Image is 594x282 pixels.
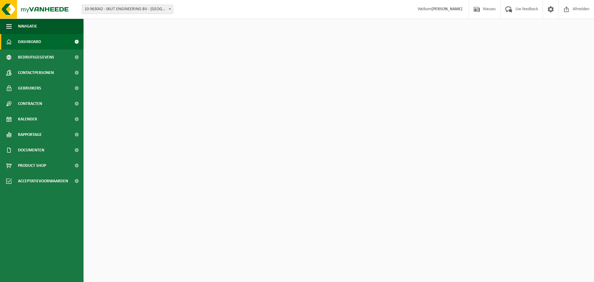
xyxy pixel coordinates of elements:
span: Bedrijfsgegevens [18,50,54,65]
span: 10-963042 - SKUT ENGINEERING BV - NINOVE [82,5,173,14]
span: Dashboard [18,34,41,50]
span: Product Shop [18,158,46,173]
span: Contracten [18,96,42,111]
span: Contactpersonen [18,65,54,80]
strong: [PERSON_NAME] [432,7,463,11]
span: Documenten [18,142,44,158]
span: Acceptatievoorwaarden [18,173,68,189]
span: Rapportage [18,127,42,142]
span: Gebruikers [18,80,41,96]
span: Navigatie [18,19,37,34]
span: Kalender [18,111,37,127]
